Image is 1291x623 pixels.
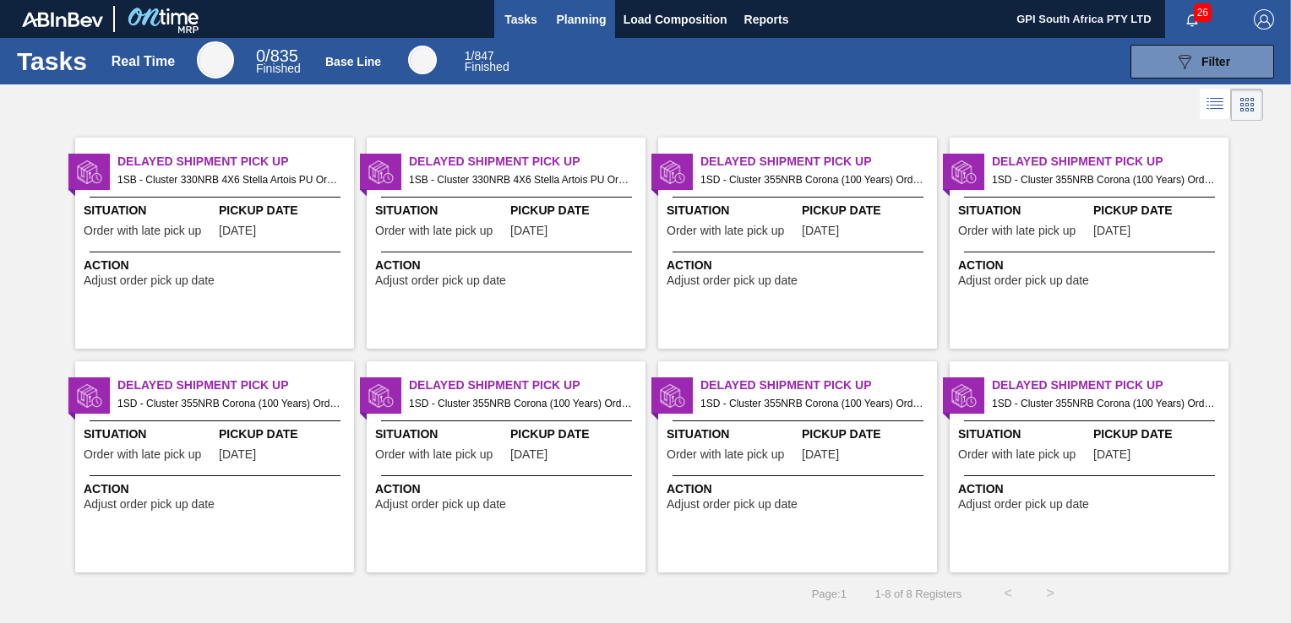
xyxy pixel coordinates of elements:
[802,225,839,237] span: 08/04/2025
[409,171,632,189] span: 1SB - Cluster 330NRB 4X6 Stella Artois PU Order - 30508
[219,448,256,461] span: 08/10/2025
[660,160,685,185] img: status
[510,425,641,443] span: Pickup Date
[1201,55,1230,68] span: Filter
[368,383,394,409] img: status
[117,171,340,189] span: 1SB - Cluster 330NRB 4X6 Stella Artois PU Order - 29620
[408,46,437,74] div: Base Line
[409,153,645,171] span: Delayed Shipment Pick Up
[812,588,847,600] span: Page : 1
[802,202,933,219] span: Pickup Date
[667,202,798,219] span: Situation
[1093,448,1130,461] span: 08/13/2025
[219,225,256,237] span: 07/06/2025
[667,480,933,498] span: Action
[84,202,215,219] span: Situation
[624,9,727,30] span: Load Composition
[465,51,509,73] div: Base Line
[325,55,381,68] div: Base Line
[667,498,798,511] span: Adjust order pick up date
[84,480,350,498] span: Action
[219,202,350,219] span: Pickup Date
[112,54,175,69] div: Real Time
[84,225,201,237] span: Order with late pick up
[802,425,933,443] span: Pickup Date
[510,202,641,219] span: Pickup Date
[375,480,641,498] span: Action
[872,588,961,600] span: 1 - 8 of 8 Registers
[77,160,102,185] img: status
[409,377,645,394] span: Delayed Shipment Pick Up
[1093,202,1224,219] span: Pickup Date
[375,498,506,511] span: Adjust order pick up date
[117,394,340,413] span: 1SD - Cluster 355NRB Corona (100 Years) Order - 30514
[700,153,937,171] span: Delayed Shipment Pick Up
[1165,8,1219,31] button: Notifications
[375,202,506,219] span: Situation
[368,160,394,185] img: status
[465,49,471,62] span: 1
[84,448,201,461] span: Order with late pick up
[958,498,1089,511] span: Adjust order pick up date
[958,202,1089,219] span: Situation
[197,41,234,79] div: Real Time
[987,572,1029,615] button: <
[992,394,1215,413] span: 1SD - Cluster 355NRB Corona (100 Years) Order - 30517
[958,425,1089,443] span: Situation
[510,448,547,461] span: 08/11/2025
[219,425,350,443] span: Pickup Date
[510,225,547,237] span: 08/13/2025
[256,49,301,74] div: Real Time
[958,480,1224,498] span: Action
[667,425,798,443] span: Situation
[117,377,354,394] span: Delayed Shipment Pick Up
[744,9,789,30] span: Reports
[375,274,506,287] span: Adjust order pick up date
[700,394,923,413] span: 1SD - Cluster 355NRB Corona (100 Years) Order - 30516
[1093,425,1224,443] span: Pickup Date
[958,448,1076,461] span: Order with late pick up
[375,448,493,461] span: Order with late pick up
[17,51,87,71] h1: Tasks
[1231,89,1263,121] div: Card Vision
[256,46,298,65] span: / 835
[375,225,493,237] span: Order with late pick up
[667,257,933,274] span: Action
[84,274,215,287] span: Adjust order pick up date
[465,60,509,73] span: Finished
[958,225,1076,237] span: Order with late pick up
[375,425,506,443] span: Situation
[84,257,350,274] span: Action
[77,383,102,409] img: status
[700,171,923,189] span: 1SD - Cluster 355NRB Corona (100 Years) Order - 30365
[1029,572,1071,615] button: >
[256,62,301,75] span: Finished
[660,383,685,409] img: status
[958,257,1224,274] span: Action
[1194,3,1212,22] span: 26
[22,12,103,27] img: TNhmsLtSVTkK8tSr43FrP2fwEKptu5GPRR3wAAAABJRU5ErkJggg==
[503,9,540,30] span: Tasks
[1130,45,1274,79] button: Filter
[951,383,977,409] img: status
[951,160,977,185] img: status
[992,153,1228,171] span: Delayed Shipment Pick Up
[1254,9,1274,30] img: Logout
[375,257,641,274] span: Action
[84,498,215,511] span: Adjust order pick up date
[256,46,265,65] span: 0
[667,274,798,287] span: Adjust order pick up date
[557,9,607,30] span: Planning
[465,49,494,62] span: / 847
[958,274,1089,287] span: Adjust order pick up date
[992,171,1215,189] span: 1SD - Cluster 355NRB Corona (100 Years) Order - 30366
[992,377,1228,394] span: Delayed Shipment Pick Up
[802,448,839,461] span: 08/12/2025
[667,448,784,461] span: Order with late pick up
[667,225,784,237] span: Order with late pick up
[84,425,215,443] span: Situation
[409,394,632,413] span: 1SD - Cluster 355NRB Corona (100 Years) Order - 30515
[117,153,354,171] span: Delayed Shipment Pick Up
[700,377,937,394] span: Delayed Shipment Pick Up
[1200,89,1231,121] div: List Vision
